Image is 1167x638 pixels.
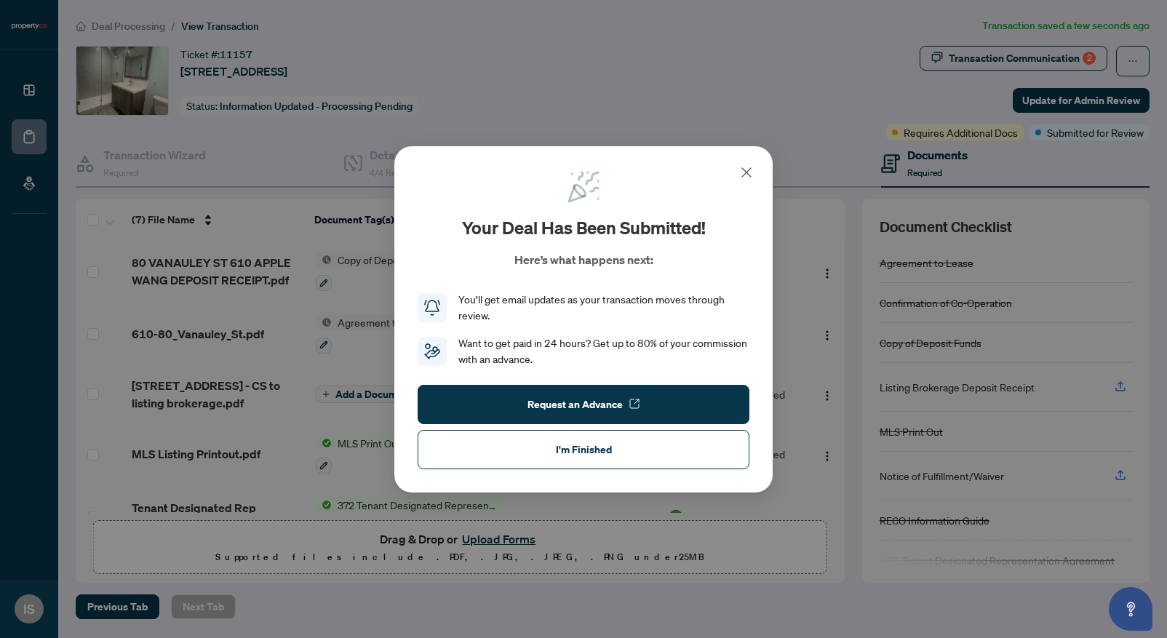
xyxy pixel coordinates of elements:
button: Request an Advance [418,384,749,423]
button: Open asap [1109,587,1152,631]
h2: Your deal has been submitted! [462,216,706,239]
button: I'm Finished [418,429,749,468]
div: Want to get paid in 24 hours? Get up to 80% of your commission with an advance. [458,335,749,367]
div: You’ll get email updates as your transaction moves through review. [458,292,749,324]
span: I'm Finished [556,437,612,460]
p: Here’s what happens next: [514,251,653,268]
span: Request an Advance [527,392,623,415]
